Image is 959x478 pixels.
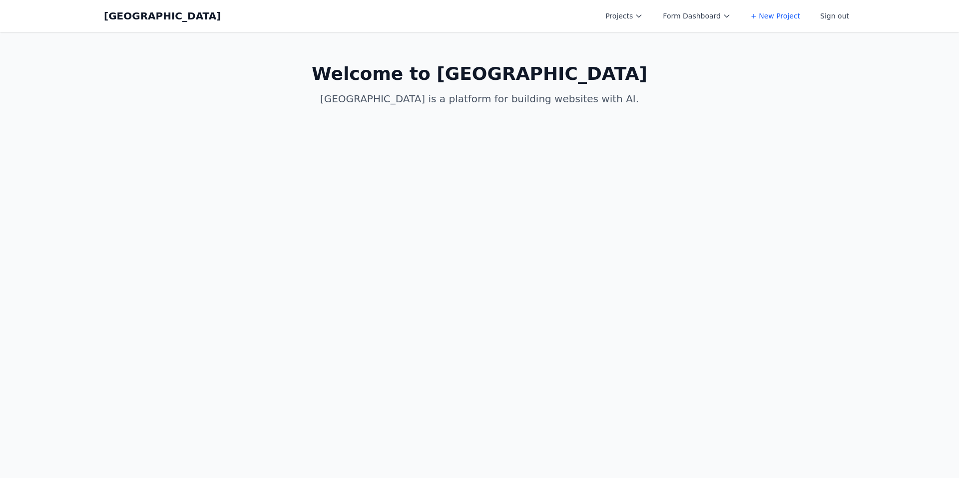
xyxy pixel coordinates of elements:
a: + New Project [745,7,806,25]
p: [GEOGRAPHIC_DATA] is a platform for building websites with AI. [288,92,671,106]
button: Projects [599,7,649,25]
a: [GEOGRAPHIC_DATA] [104,9,221,23]
button: Form Dashboard [657,7,737,25]
h1: Welcome to [GEOGRAPHIC_DATA] [288,64,671,84]
button: Sign out [814,7,855,25]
